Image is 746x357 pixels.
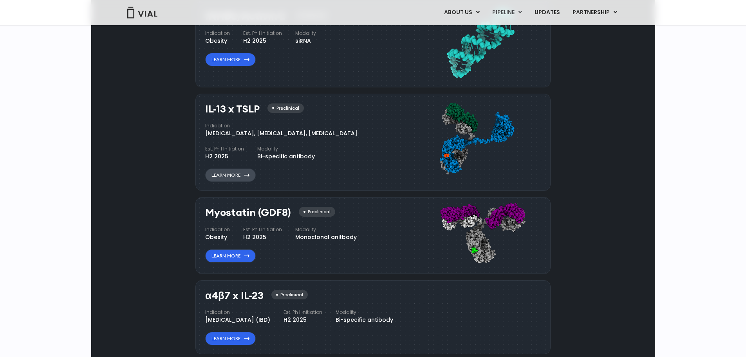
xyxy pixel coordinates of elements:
h3: Myostatin (GDF8) [205,207,291,218]
div: Obesity [205,37,230,45]
h4: Est. Ph I Initiation [205,145,244,152]
h4: Modality [295,30,316,37]
h4: Modality [295,226,357,233]
h4: Est. Ph I Initiation [284,309,322,316]
a: UPDATES [528,6,566,19]
a: Learn More [205,169,256,182]
div: [MEDICAL_DATA] (IBD) [205,316,270,324]
h3: α4β7 x IL-23 [205,290,264,301]
div: Bi-specific antibody [336,316,393,324]
div: Preclinical [271,290,308,300]
h4: Indication [205,30,230,37]
h4: Indication [205,309,270,316]
div: H2 2025 [243,37,282,45]
a: Learn More [205,249,256,263]
a: ABOUT USMenu Toggle [438,6,486,19]
div: Bi-specific antibody [257,152,315,161]
h4: Indication [205,122,358,129]
a: PARTNERSHIPMenu Toggle [566,6,623,19]
div: [MEDICAL_DATA], [MEDICAL_DATA], [MEDICAL_DATA] [205,129,358,138]
div: Preclinical [299,207,335,217]
a: PIPELINEMenu Toggle [486,6,528,19]
h4: Est. Ph I Initiation [243,30,282,37]
div: H2 2025 [284,316,322,324]
div: H2 2025 [205,152,244,161]
div: H2 2025 [243,233,282,241]
div: siRNA [295,37,316,45]
div: Obesity [205,233,230,241]
h4: Modality [336,309,393,316]
h4: Modality [257,145,315,152]
h4: Est. Ph I Initiation [243,226,282,233]
div: Monoclonal anitbody [295,233,357,241]
h3: IL-13 x TSLP [205,103,260,115]
h4: Indication [205,226,230,233]
a: Learn More [205,332,256,345]
img: Vial Logo [126,7,158,18]
a: Learn More [205,53,256,66]
div: Preclinical [267,103,304,113]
